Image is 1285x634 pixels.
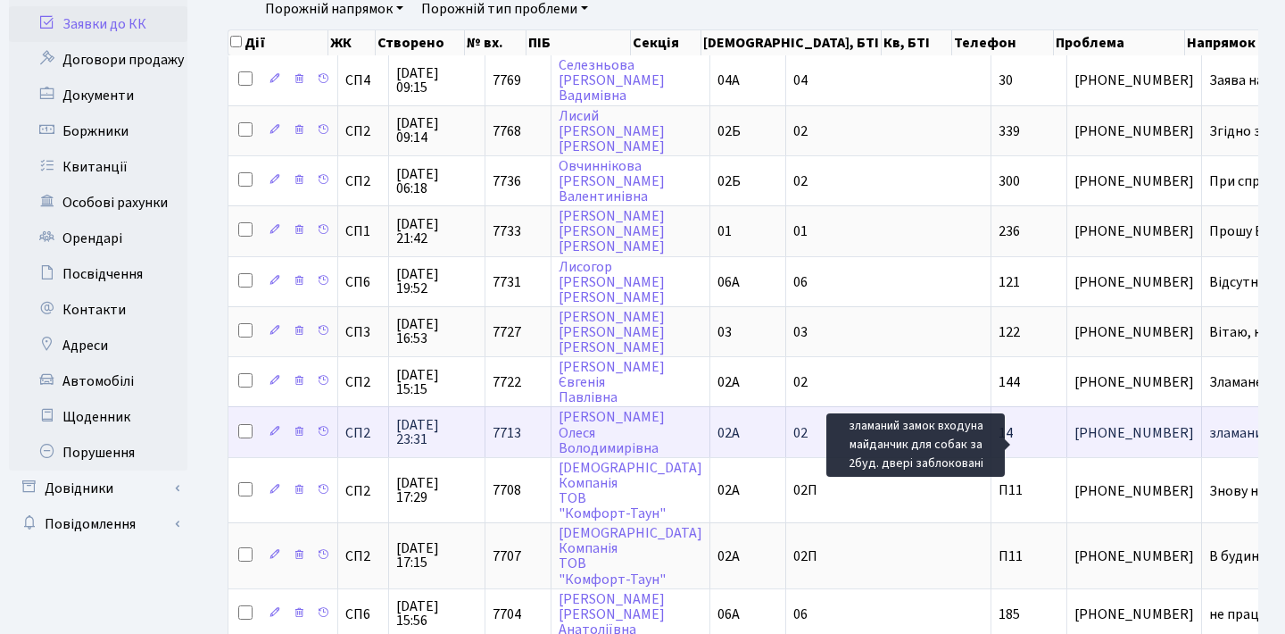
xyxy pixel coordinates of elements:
[345,73,381,88] span: СП4
[345,549,381,563] span: СП2
[717,71,740,90] span: 04А
[559,458,702,523] a: [DEMOGRAPHIC_DATA]КомпаніяТОВ"Комфорт-Таун"
[9,399,187,435] a: Щоденник
[1074,375,1194,389] span: [PHONE_NUMBER]
[1074,484,1194,498] span: [PHONE_NUMBER]
[793,121,808,141] span: 02
[793,423,808,443] span: 02
[559,523,702,588] a: [DEMOGRAPHIC_DATA]КомпаніяТОВ"Комфорт-Таун"
[493,322,521,342] span: 7727
[396,599,477,628] span: [DATE] 15:56
[793,605,808,624] span: 06
[999,71,1013,90] span: 30
[717,272,740,292] span: 06А
[493,423,521,443] span: 7713
[396,317,477,346] span: [DATE] 16:53
[9,78,187,113] a: Документи
[793,481,817,501] span: 02П
[345,484,381,498] span: СП2
[1074,325,1194,339] span: [PHONE_NUMBER]
[9,435,187,471] a: Порушення
[559,257,665,307] a: Лисогор[PERSON_NAME][PERSON_NAME]
[493,372,521,392] span: 7722
[1074,607,1194,621] span: [PHONE_NUMBER]
[559,408,665,458] a: [PERSON_NAME]ОлесяВолодимирівна
[493,171,521,191] span: 7736
[493,546,521,566] span: 7707
[9,42,187,78] a: Договори продажу
[345,174,381,188] span: СП2
[9,113,187,149] a: Боржники
[793,71,808,90] span: 04
[952,30,1054,55] th: Телефон
[396,476,477,505] span: [DATE] 17:29
[999,171,1020,191] span: 300
[396,541,477,570] span: [DATE] 17:15
[1074,275,1194,289] span: [PHONE_NUMBER]
[793,272,808,292] span: 06
[1074,124,1194,138] span: [PHONE_NUMBER]
[1074,73,1194,88] span: [PHONE_NUMBER]
[9,328,187,363] a: Адреси
[793,372,808,392] span: 02
[396,116,477,145] span: [DATE] 09:14
[493,605,521,624] span: 7704
[717,171,741,191] span: 02Б
[793,322,808,342] span: 03
[999,221,1020,241] span: 236
[717,481,740,501] span: 02А
[526,30,631,55] th: ПІБ
[396,267,477,296] span: [DATE] 19:52
[9,6,187,42] a: Заявки до КК
[559,156,665,206] a: Овчиннікова[PERSON_NAME]Валентинівна
[493,481,521,501] span: 7708
[826,413,1005,477] div: зламаний замок входуна майданчик для собак за 2буд. двері заблоковані
[493,272,521,292] span: 7731
[999,121,1020,141] span: 339
[9,221,187,256] a: Орендарі
[1074,549,1194,563] span: [PHONE_NUMBER]
[559,55,665,105] a: Селезньова[PERSON_NAME]Вадимівна
[396,217,477,246] span: [DATE] 21:42
[9,149,187,185] a: Квитанції
[717,121,741,141] span: 02Б
[999,372,1020,392] span: 144
[345,325,381,339] span: СП3
[493,221,521,241] span: 7733
[793,171,808,191] span: 02
[717,221,732,241] span: 01
[396,167,477,196] span: [DATE] 06:18
[345,426,381,440] span: СП2
[882,30,952,55] th: Кв, БТІ
[9,256,187,292] a: Посвідчення
[999,605,1020,624] span: 185
[9,363,187,399] a: Автомобілі
[559,206,665,256] a: [PERSON_NAME][PERSON_NAME][PERSON_NAME]
[396,66,477,95] span: [DATE] 09:15
[228,30,328,55] th: Дії
[631,30,701,55] th: Секція
[701,30,882,55] th: [DEMOGRAPHIC_DATA], БТІ
[717,605,740,624] span: 06А
[345,375,381,389] span: СП2
[493,71,521,90] span: 7769
[793,546,817,566] span: 02П
[396,418,477,446] span: [DATE] 23:31
[717,372,740,392] span: 02А
[396,368,477,396] span: [DATE] 15:15
[9,471,187,506] a: Довідники
[999,322,1020,342] span: 122
[9,185,187,221] a: Особові рахунки
[493,121,521,141] span: 7768
[376,30,465,55] th: Створено
[465,30,526,55] th: № вх.
[345,607,381,621] span: СП6
[717,423,740,443] span: 02А
[559,357,665,407] a: [PERSON_NAME]ЄвгеніяПавлівна
[559,307,665,357] a: [PERSON_NAME][PERSON_NAME][PERSON_NAME]
[345,275,381,289] span: СП6
[793,221,808,241] span: 01
[999,272,1020,292] span: 121
[1074,224,1194,238] span: [PHONE_NUMBER]
[1074,174,1194,188] span: [PHONE_NUMBER]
